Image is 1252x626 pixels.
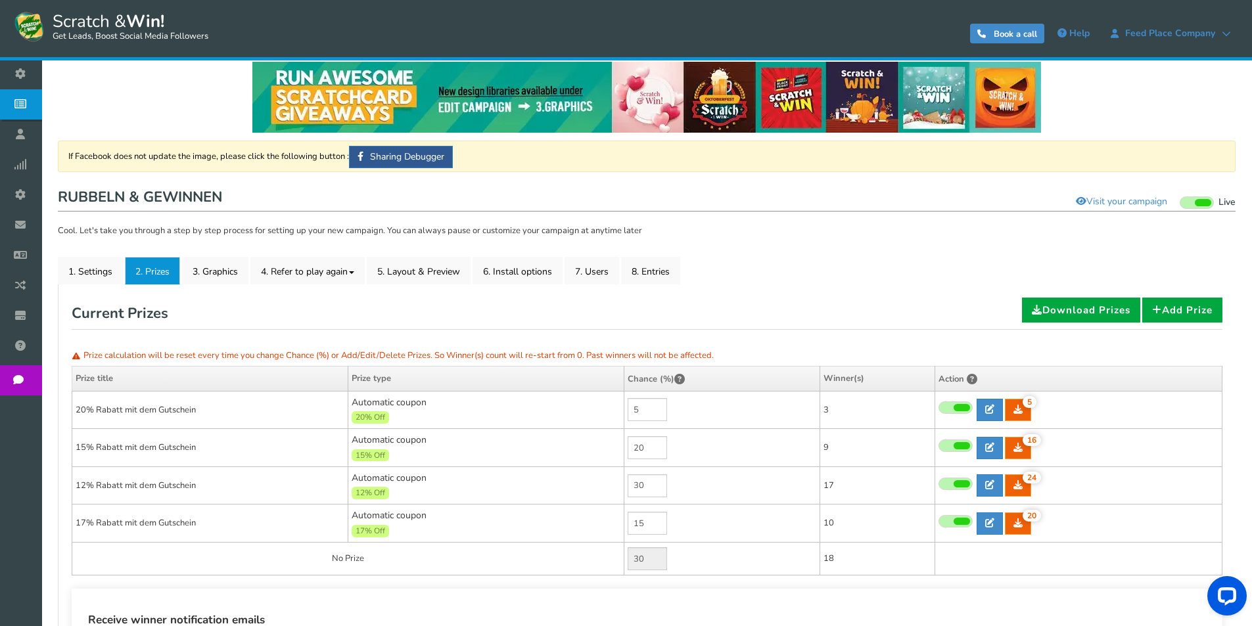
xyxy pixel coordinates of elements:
[13,10,208,43] a: Scratch &Win! Get Leads, Boost Social Media Followers
[1069,27,1090,39] span: Help
[820,543,935,575] td: 18
[628,547,667,570] input: Value not editable
[72,543,624,575] td: No Prize
[72,346,1222,366] p: Prize calculation will be reset every time you change Chance (%) or Add/Edit/Delete Prizes. So Wi...
[1197,571,1252,626] iframe: LiveChat chat widget
[72,504,348,543] td: 17% Rabatt mit dem Gutschein
[1023,434,1041,446] span: 16
[820,391,935,429] td: 3
[1005,399,1031,421] a: 5
[72,366,348,391] th: Prize title
[1067,190,1176,213] a: Visit your campaign
[58,185,1236,212] h1: RUBBELN & GEWINNEN
[250,257,365,284] a: 4. Refer to play again
[1023,472,1041,483] span: 24
[352,411,389,424] span: 20% Off
[72,391,348,429] td: 20% Rabatt mit dem Gutschein
[72,429,348,467] td: 15% Rabatt mit dem Gutschein
[182,257,248,284] a: 3. Graphics
[46,10,208,43] span: Scratch &
[352,487,389,499] span: 12% Off
[1051,23,1096,44] a: Help
[252,62,1041,133] img: festival-poster-2020.webp
[352,525,389,537] span: 17% Off
[367,257,471,284] a: 5. Layout & Preview
[352,509,620,537] span: Automatic coupon
[935,366,1222,391] th: Action
[1022,298,1140,323] a: Download Prizes
[352,396,620,424] span: Automatic coupon
[565,257,619,284] a: 7. Users
[349,146,453,168] a: Sharing Debugger
[1005,512,1031,535] a: 20
[126,10,164,33] strong: Win!
[624,366,820,391] th: Chance (%)
[348,366,624,391] th: Prize type
[1119,28,1222,39] span: Feed Place Company
[72,298,168,329] h2: Current Prizes
[1023,510,1041,522] span: 20
[820,504,935,543] td: 10
[820,429,935,467] td: 9
[970,24,1044,43] a: Book a call
[352,449,389,462] span: 15% Off
[1142,298,1222,323] a: Add Prize
[58,257,123,284] a: 1. Settings
[72,466,348,504] td: 12% Rabatt mit dem Gutschein
[1005,437,1031,459] a: 16
[1005,474,1031,497] a: 24
[58,225,1236,238] p: Cool. Let's take you through a step by step process for setting up your new campaign. You can alw...
[53,32,208,42] small: Get Leads, Boost Social Media Followers
[1023,396,1036,408] span: 5
[58,141,1236,172] div: If Facebook does not update the image, please click the following button :
[13,10,46,43] img: Scratch and Win
[125,257,180,284] a: 2. Prizes
[1218,196,1236,209] span: Live
[473,257,563,284] a: 6. Install options
[994,28,1037,40] span: Book a call
[352,434,620,462] span: Automatic coupon
[352,472,620,500] span: Automatic coupon
[820,466,935,504] td: 17
[621,257,680,284] a: 8. Entries
[820,366,935,391] th: Winner(s)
